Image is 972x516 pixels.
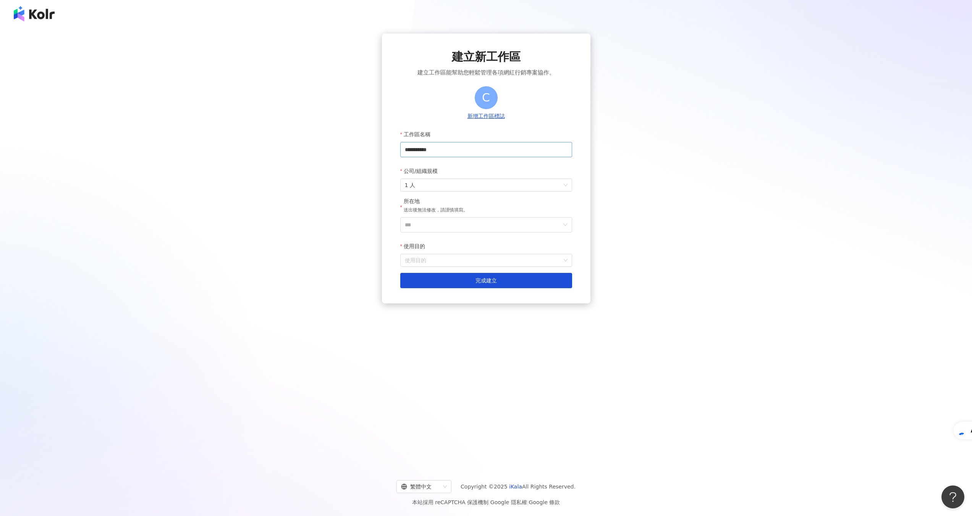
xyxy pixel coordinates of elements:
button: 新增工作區標誌 [465,112,507,121]
span: 建立新工作區 [452,49,521,65]
span: 完成建立 [475,277,497,284]
span: | [488,499,490,505]
div: 繁體中文 [401,481,440,493]
div: 所在地 [404,198,468,205]
a: Google 條款 [529,499,560,505]
a: iKala [509,484,522,490]
input: 工作區名稱 [400,142,572,157]
iframe: Help Scout Beacon - Open [941,485,964,508]
span: Copyright © 2025 All Rights Reserved. [461,482,576,491]
span: 1 人 [405,179,568,191]
button: 完成建立 [400,273,572,288]
span: | [527,499,529,505]
label: 使用目的 [400,239,431,254]
span: down [563,223,568,227]
p: 送出後無法修改，請謹慎填寫。 [404,206,468,214]
span: C [482,89,490,106]
label: 工作區名稱 [400,127,436,142]
img: logo [14,6,55,21]
span: 建立工作區能幫助您輕鬆管理各項網紅行銷專案協作。 [417,68,555,77]
a: Google 隱私權 [490,499,527,505]
span: 本站採用 reCAPTCHA 保護機制 [412,498,560,507]
label: 公司/組織規模 [400,163,443,179]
